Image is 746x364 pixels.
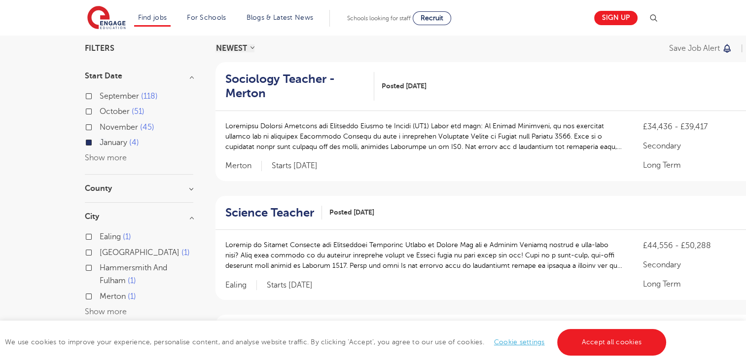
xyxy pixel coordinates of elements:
[557,329,667,356] a: Accept all cookies
[87,6,126,31] img: Engage Education
[272,161,318,171] p: Starts [DATE]
[85,307,127,316] button: Show more
[123,232,131,241] span: 1
[225,121,624,152] p: Loremipsu Dolorsi Ametcons adi Elitseddo Eiusmo te Incidi (UT1) Labor etd magn: Al Enimad Minimve...
[100,107,106,113] input: October 51
[225,206,322,220] a: Science Teacher
[138,14,167,21] a: Find jobs
[140,123,154,132] span: 45
[225,206,314,220] h2: Science Teacher
[100,107,130,116] span: October
[100,292,126,301] span: Merton
[181,248,190,257] span: 1
[132,107,144,116] span: 51
[85,184,193,192] h3: County
[669,44,720,52] p: Save job alert
[225,72,374,101] a: Sociology Teacher - Merton
[225,240,624,271] p: Loremip do Sitamet Consecte adi Elitseddoei Temporinc Utlabo et Dolore Mag ali e Adminim Veniamq ...
[128,292,136,301] span: 1
[85,44,114,52] span: Filters
[128,276,136,285] span: 1
[100,248,106,255] input: [GEOGRAPHIC_DATA] 1
[329,207,374,218] span: Posted [DATE]
[413,11,451,25] a: Recruit
[594,11,638,25] a: Sign up
[100,232,106,239] input: Ealing 1
[225,161,262,171] span: Merton
[100,138,106,145] input: January 4
[100,232,121,241] span: Ealing
[100,292,106,298] input: Merton 1
[247,14,314,21] a: Blogs & Latest News
[421,14,443,22] span: Recruit
[100,92,139,101] span: September
[100,138,127,147] span: January
[100,263,167,285] span: Hammersmith And Fulham
[85,213,193,220] h3: City
[187,14,226,21] a: For Schools
[100,123,138,132] span: November
[225,72,366,101] h2: Sociology Teacher - Merton
[100,263,106,270] input: Hammersmith And Fulham 1
[347,15,411,22] span: Schools looking for staff
[382,81,426,91] span: Posted [DATE]
[100,92,106,98] input: September 118
[100,248,179,257] span: [GEOGRAPHIC_DATA]
[129,138,139,147] span: 4
[5,338,669,346] span: We use cookies to improve your experience, personalise content, and analyse website traffic. By c...
[669,44,733,52] button: Save job alert
[85,72,193,80] h3: Start Date
[267,280,313,291] p: Starts [DATE]
[494,338,545,346] a: Cookie settings
[225,280,257,291] span: Ealing
[100,123,106,129] input: November 45
[141,92,158,101] span: 118
[85,153,127,162] button: Show more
